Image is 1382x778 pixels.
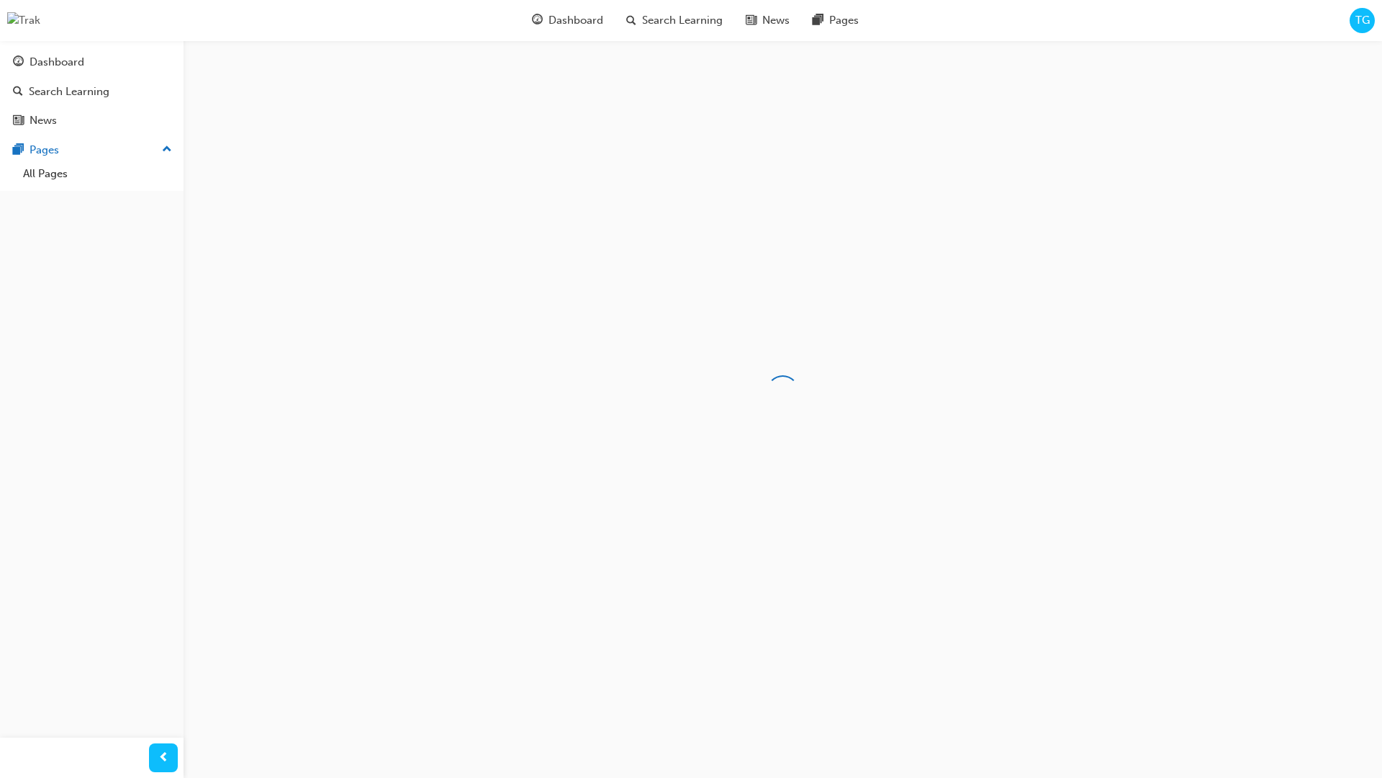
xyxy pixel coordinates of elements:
span: Search Learning [642,12,723,29]
a: Dashboard [6,49,178,76]
button: Pages [6,137,178,164]
div: Pages [30,142,59,158]
div: Dashboard [30,54,84,71]
div: Search Learning [29,84,109,100]
span: Pages [829,12,859,29]
a: pages-iconPages [801,6,870,35]
a: guage-iconDashboard [520,6,615,35]
span: prev-icon [158,749,169,767]
a: search-iconSearch Learning [615,6,734,35]
span: News [762,12,790,29]
span: TG [1355,12,1370,29]
span: pages-icon [13,144,24,157]
span: guage-icon [13,56,24,69]
button: TG [1350,8,1375,33]
span: up-icon [162,140,172,159]
div: News [30,112,57,129]
span: guage-icon [532,12,543,30]
button: DashboardSearch LearningNews [6,46,178,137]
img: Trak [7,12,40,29]
span: pages-icon [813,12,823,30]
a: Search Learning [6,79,178,105]
a: News [6,107,178,134]
span: search-icon [13,86,23,99]
span: news-icon [746,12,757,30]
a: All Pages [17,163,178,185]
span: news-icon [13,115,24,128]
a: news-iconNews [734,6,801,35]
span: search-icon [626,12,636,30]
span: Dashboard [548,12,603,29]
